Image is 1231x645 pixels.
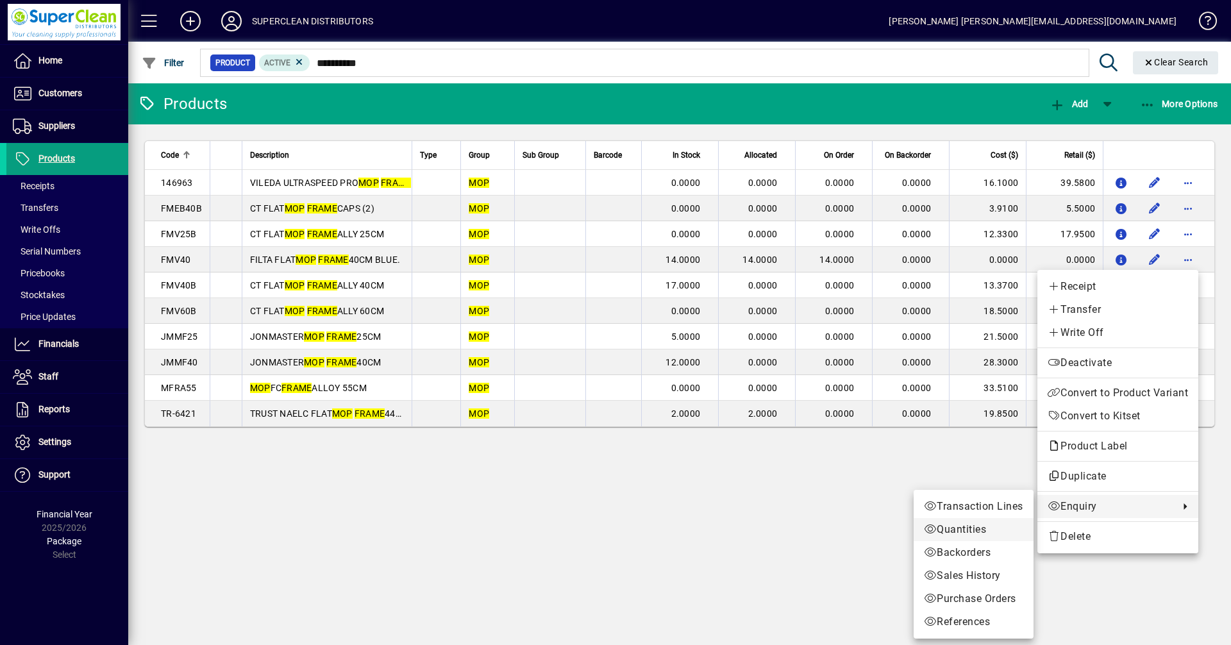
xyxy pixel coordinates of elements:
[924,591,1023,607] span: Purchase Orders
[924,568,1023,583] span: Sales History
[1048,440,1134,452] span: Product Label
[924,499,1023,514] span: Transaction Lines
[1048,469,1188,484] span: Duplicate
[1048,529,1188,544] span: Delete
[1048,325,1188,340] span: Write Off
[1048,355,1188,371] span: Deactivate
[924,522,1023,537] span: Quantities
[1048,408,1188,424] span: Convert to Kitset
[1048,385,1188,401] span: Convert to Product Variant
[1037,351,1198,374] button: Deactivate product
[924,614,1023,630] span: References
[924,545,1023,560] span: Backorders
[1048,302,1188,317] span: Transfer
[1048,279,1188,294] span: Receipt
[1048,499,1173,514] span: Enquiry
